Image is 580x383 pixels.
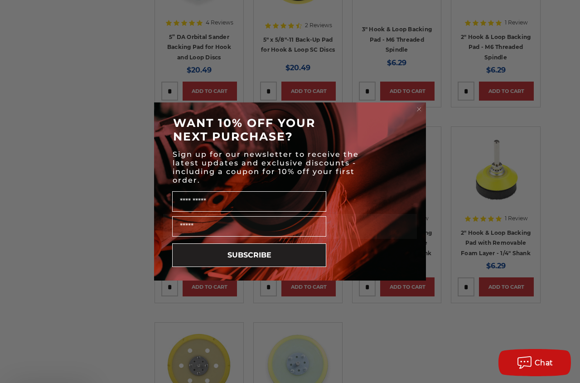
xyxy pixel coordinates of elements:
span: Sign up for our newsletter to receive the latest updates and exclusive discounts - including a co... [173,150,359,184]
button: Close dialog [415,105,424,114]
span: WANT 10% OFF YOUR NEXT PURCHASE? [173,116,315,143]
span: Chat [535,359,553,367]
button: Chat [498,349,571,376]
button: SUBSCRIBE [172,243,326,267]
input: Email [172,216,326,237]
